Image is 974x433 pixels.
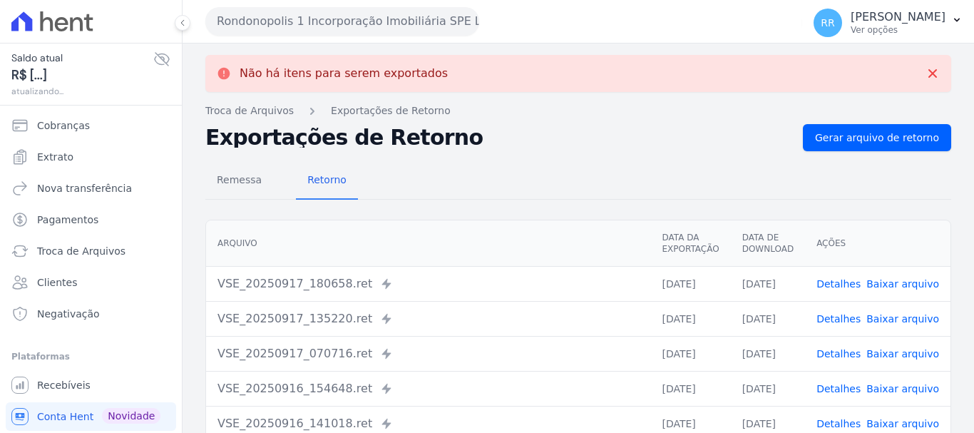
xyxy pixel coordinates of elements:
h2: Exportações de Retorno [205,128,791,148]
span: Gerar arquivo de retorno [815,131,939,145]
span: Nova transferência [37,181,132,195]
a: Detalhes [816,348,861,360]
p: Não há itens para serem exportados [240,66,448,81]
div: VSE_20250916_154648.ret [217,380,639,397]
th: Data da Exportação [650,220,730,267]
span: Troca de Arquivos [37,244,125,258]
a: Conta Hent Novidade [6,402,176,431]
p: Ver opções [851,24,945,36]
td: [DATE] [650,266,730,301]
a: Remessa [205,163,273,200]
a: Troca de Arquivos [6,237,176,265]
div: VSE_20250916_141018.ret [217,415,639,432]
td: [DATE] [731,371,805,406]
a: Negativação [6,300,176,328]
span: Clientes [37,275,77,290]
a: Detalhes [816,418,861,429]
a: Baixar arquivo [866,348,939,360]
a: Detalhes [816,278,861,290]
span: Retorno [299,165,355,194]
td: [DATE] [650,371,730,406]
a: Extrato [6,143,176,171]
div: VSE_20250917_180658.ret [217,275,639,292]
a: Gerar arquivo de retorno [803,124,951,151]
span: RR [821,18,834,28]
span: R$ [...] [11,66,153,85]
div: VSE_20250917_135220.ret [217,310,639,327]
a: Nova transferência [6,174,176,203]
th: Ações [805,220,950,267]
a: Baixar arquivo [866,278,939,290]
span: Saldo atual [11,51,153,66]
td: [DATE] [731,301,805,336]
a: Troca de Arquivos [205,103,294,118]
nav: Breadcrumb [205,103,951,118]
td: [DATE] [650,336,730,371]
td: [DATE] [731,266,805,301]
span: Recebíveis [37,378,91,392]
a: Detalhes [816,313,861,325]
div: Plataformas [11,348,170,365]
a: Detalhes [816,383,861,394]
span: Pagamentos [37,213,98,227]
p: [PERSON_NAME] [851,10,945,24]
button: RR [PERSON_NAME] Ver opções [802,3,974,43]
a: Recebíveis [6,371,176,399]
a: Cobranças [6,111,176,140]
td: [DATE] [650,301,730,336]
td: [DATE] [731,336,805,371]
th: Arquivo [206,220,650,267]
button: Rondonopolis 1 Incorporação Imobiliária SPE LTDA [205,7,479,36]
th: Data de Download [731,220,805,267]
a: Clientes [6,268,176,297]
a: Baixar arquivo [866,418,939,429]
span: Extrato [37,150,73,164]
div: VSE_20250917_070716.ret [217,345,639,362]
a: Exportações de Retorno [331,103,451,118]
span: Negativação [37,307,100,321]
a: Retorno [296,163,358,200]
span: atualizando... [11,85,153,98]
a: Pagamentos [6,205,176,234]
span: Cobranças [37,118,90,133]
a: Baixar arquivo [866,313,939,325]
span: Conta Hent [37,409,93,424]
span: Remessa [208,165,270,194]
span: Novidade [102,408,160,424]
a: Baixar arquivo [866,383,939,394]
